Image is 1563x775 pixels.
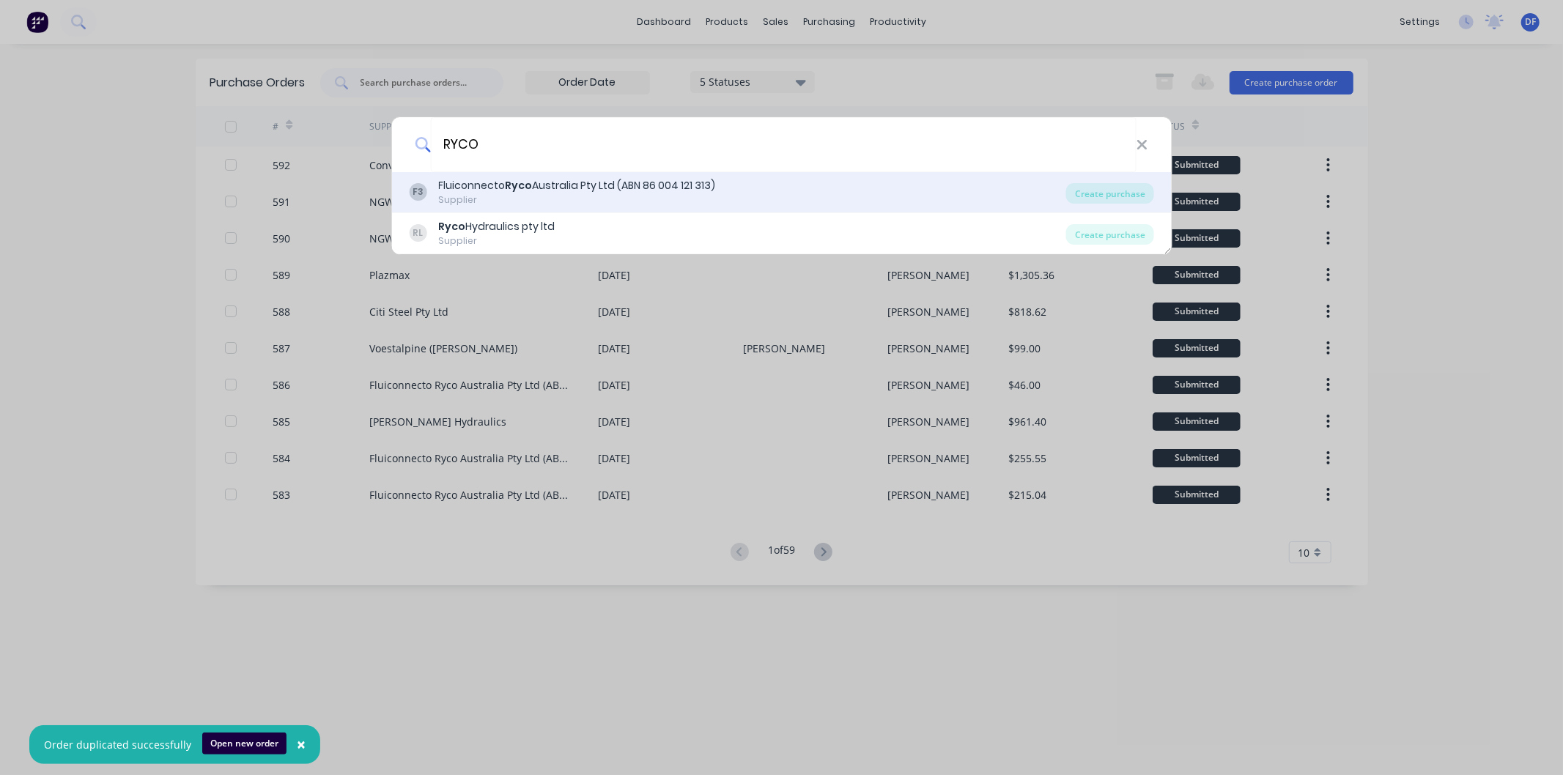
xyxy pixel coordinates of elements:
div: Create purchase [1066,224,1154,245]
div: Create purchase [1066,183,1154,204]
div: Order duplicated successfully [44,737,191,752]
input: Enter a supplier name to create a new order... [431,117,1137,172]
b: Ryco [438,219,465,234]
div: Fluiconnecto Australia Pty Ltd (ABN 86 004 121 313) [438,178,715,193]
button: Close [282,727,320,763]
span: × [297,734,306,754]
div: F3 [409,183,426,201]
div: Hydraulics pty ltd [438,219,555,234]
div: Supplier [438,193,715,207]
div: RL [409,224,426,242]
b: Ryco [505,178,532,193]
button: Open new order [202,733,287,754]
div: Supplier [438,234,555,248]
